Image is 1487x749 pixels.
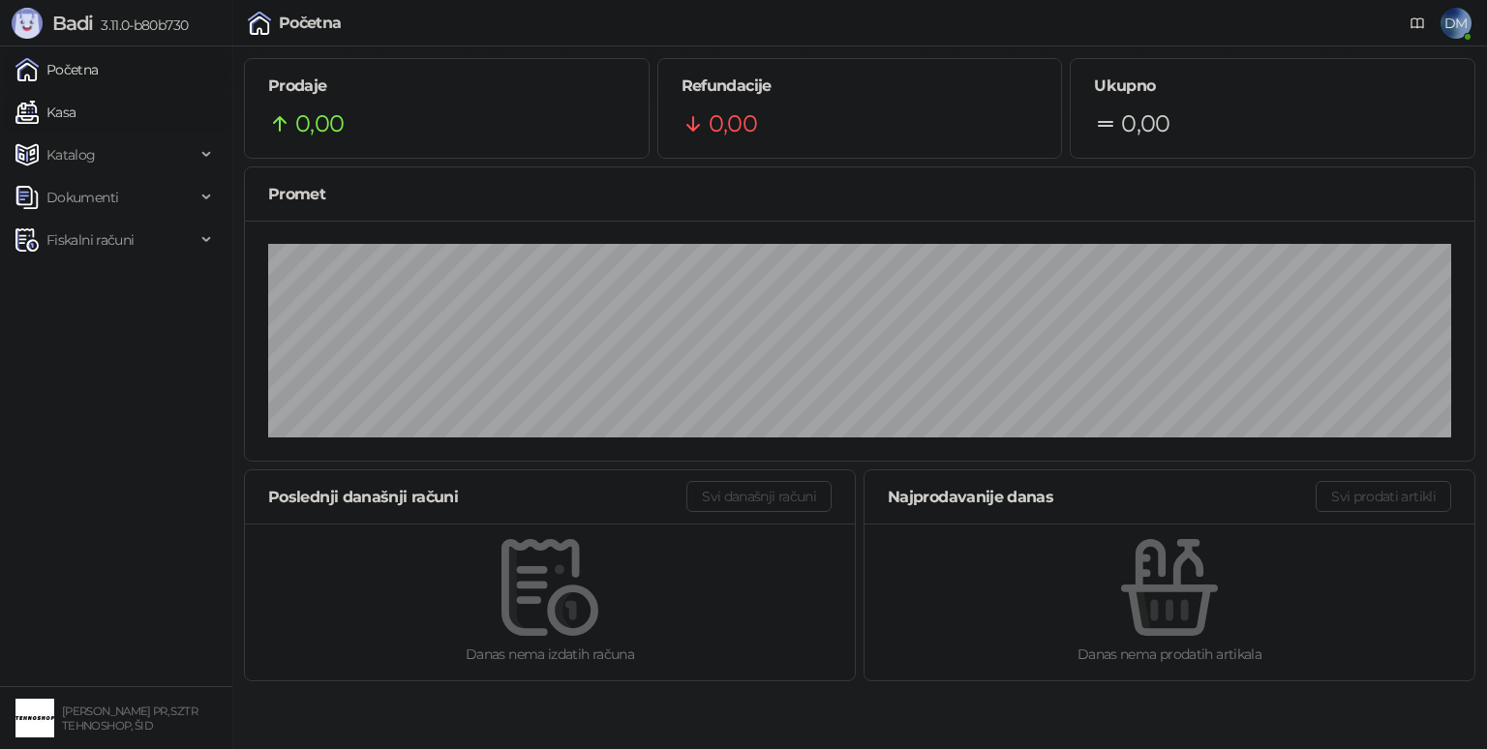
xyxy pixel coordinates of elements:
img: 64x64-companyLogo-68805acf-9e22-4a20-bcb3-9756868d3d19.jpeg [15,699,54,737]
div: Danas nema prodatih artikala [895,644,1443,665]
span: 3.11.0-b80b730 [93,16,188,34]
a: Početna [15,50,99,89]
div: Poslednji današnji računi [268,485,686,509]
img: Logo [12,8,43,39]
span: 0,00 [295,105,344,142]
small: [PERSON_NAME] PR, SZTR TEHNOSHOP, ŠID [62,704,197,733]
div: Početna [279,15,342,31]
h5: Ukupno [1094,75,1451,98]
span: Dokumenti [46,178,118,217]
div: Promet [268,182,1451,206]
span: Katalog [46,135,96,174]
span: 0,00 [1121,105,1169,142]
button: Svi prodati artikli [1316,481,1451,512]
div: Danas nema izdatih računa [276,644,824,665]
a: Dokumentacija [1402,8,1433,39]
span: Badi [52,12,93,35]
h5: Prodaje [268,75,625,98]
span: 0,00 [709,105,757,142]
a: Kasa [15,93,76,132]
button: Svi današnji računi [686,481,832,512]
span: Fiskalni računi [46,221,134,259]
div: Najprodavanije danas [888,485,1316,509]
span: DM [1441,8,1472,39]
h5: Refundacije [682,75,1039,98]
